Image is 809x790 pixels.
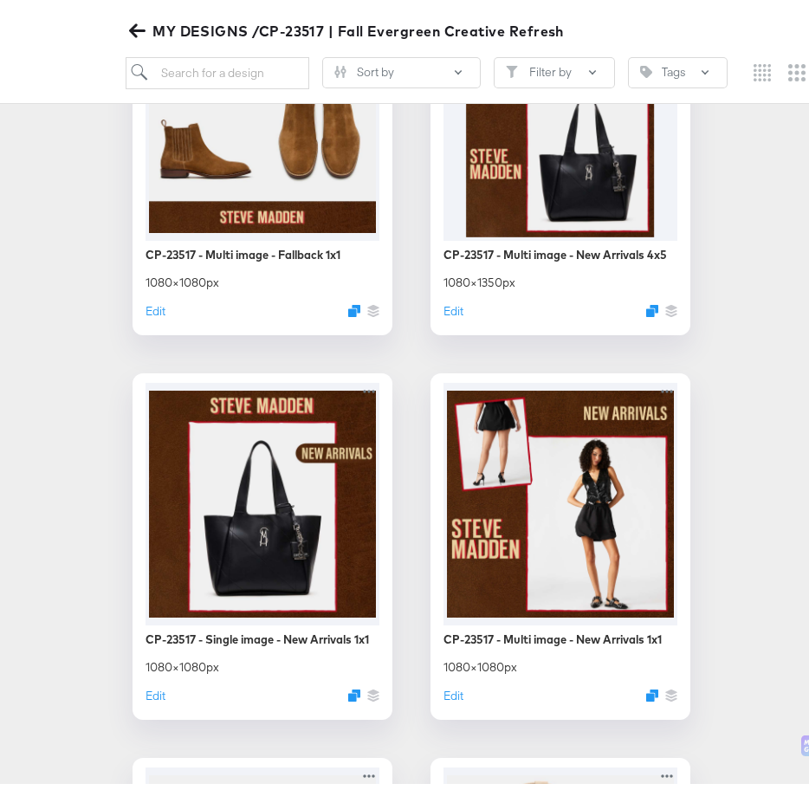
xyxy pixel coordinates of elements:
[443,241,667,257] div: CP-23517 - Multi image - New Arrivals 4x5
[443,297,463,314] button: Edit
[133,367,392,714] div: CP-23517 - Single image - New Arrivals 1x11080×1080pxEditDuplicate
[146,241,340,257] div: CP-23517 - Multi image - Fallback 1x1
[646,299,658,311] svg: Duplicate
[754,58,771,75] svg: Small grid
[146,297,165,314] button: Edit
[146,625,369,642] div: CP-23517 - Single image - New Arrivals 1x1
[146,653,219,670] div: 1080 × 1080 px
[133,13,564,37] span: MY DESIGNS /CP-23517 | Fall Evergreen Creative Refresh
[126,13,571,37] button: MY DESIGNS /CP-23517 | Fall Evergreen Creative Refresh
[506,60,518,72] svg: Filter
[126,51,309,83] input: Search for a design
[443,625,662,642] div: CP-23517 - Multi image - New Arrivals 1x1
[443,653,517,670] div: 1080 × 1080 px
[443,682,463,698] button: Edit
[322,51,481,82] button: SlidersSort by
[494,51,615,82] button: FilterFilter by
[348,299,360,311] svg: Duplicate
[146,682,165,698] button: Edit
[146,269,219,285] div: 1080 × 1080 px
[788,58,806,75] svg: Medium grid
[646,683,658,696] svg: Duplicate
[348,683,360,696] svg: Duplicate
[334,60,346,72] svg: Sliders
[628,51,728,82] button: TagTags
[640,60,652,72] svg: Tag
[430,367,690,714] div: CP-23517 - Multi image - New Arrivals 1x11080×1080pxEditDuplicate
[443,269,515,285] div: 1080 × 1350 px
